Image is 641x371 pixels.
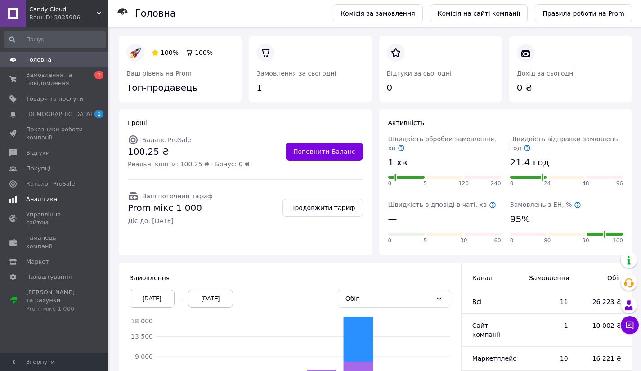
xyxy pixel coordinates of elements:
span: 100% [161,49,179,56]
span: Замовлення [529,273,568,282]
tspan: 18 000 [131,317,153,325]
span: [PERSON_NAME] та рахунки [26,288,83,313]
a: Комісія за замовлення [333,4,423,22]
span: Сайт компанії [472,322,500,338]
span: 30 [460,237,467,245]
span: 90 [582,237,589,245]
span: Товари та послуги [26,95,83,103]
span: 95% [510,213,530,226]
span: 21.4 год [510,156,549,169]
span: Аналітика [26,195,57,203]
span: 1 [529,321,568,330]
span: 5 [424,237,427,245]
div: Prom мікс 1 000 [26,305,83,313]
span: 48 [582,180,589,188]
span: Всi [472,298,482,305]
span: Канал [472,274,493,282]
span: Обіг [586,273,621,282]
span: 60 [494,237,501,245]
span: Реальні кошти: 100.25 ₴ · Бонус: 0 ₴ [128,160,250,169]
a: Поповнити Баланс [286,143,363,161]
span: 0 [510,237,514,245]
span: Замовлення та повідомлення [26,71,83,87]
span: 10 [529,354,568,363]
span: 100.25 ₴ [128,145,250,158]
button: Чат з покупцем [621,316,639,334]
span: Діє до: [DATE] [128,216,213,225]
span: Candy Cloud [29,5,97,13]
span: 5 [424,180,427,188]
span: Гаманець компанії [26,234,83,250]
span: [DEMOGRAPHIC_DATA] [26,110,93,118]
input: Пошук [4,31,106,48]
span: 100 [613,237,623,245]
span: 1 [94,71,103,79]
span: 11 [529,297,568,306]
span: Prom мікс 1 000 [128,201,213,215]
span: Швидкість відправки замовлень, год [510,135,620,152]
span: — [388,213,397,226]
span: 1 [94,110,103,118]
span: Активність [388,119,425,126]
a: Правила роботи на Prom [535,4,632,22]
span: Головна [26,56,51,64]
span: 0 [388,180,392,188]
span: 24 [544,180,551,188]
div: Обіг [345,294,432,304]
span: Каталог ProSale [26,180,75,188]
span: 0 [510,180,514,188]
span: Швидкість обробки замовлення, хв [388,135,496,152]
span: Покупці [26,165,50,173]
span: 26 223 ₴ [586,297,621,306]
span: Маркет [26,258,49,266]
tspan: 9 000 [135,353,153,360]
div: [DATE] [188,290,233,308]
span: 100% [195,49,213,56]
span: 80 [544,237,551,245]
span: 10 002 ₴ [586,321,621,330]
span: Замовлень з ЕН, % [510,201,581,208]
span: Замовлення [130,274,170,282]
span: Баланс ProSale [142,136,191,143]
h1: Головна [135,8,176,19]
tspan: 13 500 [131,333,153,340]
div: Ваш ID: 3935906 [29,13,108,22]
span: Маркетплейс [472,355,516,362]
span: Ваш поточний тариф [142,192,213,200]
span: 0 [388,237,392,245]
span: Управління сайтом [26,210,83,227]
span: 240 [491,180,501,188]
span: Гроші [128,119,147,126]
span: 96 [616,180,623,188]
span: 1 хв [388,156,408,169]
span: Швидкість відповіді в чаті, хв [388,201,496,208]
span: 120 [458,180,469,188]
div: [DATE] [130,290,175,308]
span: Показники роботи компанії [26,125,83,142]
span: Налаштування [26,273,72,281]
a: Комісія на сайті компанії [430,4,528,22]
a: Продовжити тариф [282,199,363,217]
span: Відгуки [26,149,49,157]
span: 16 221 ₴ [586,354,621,363]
